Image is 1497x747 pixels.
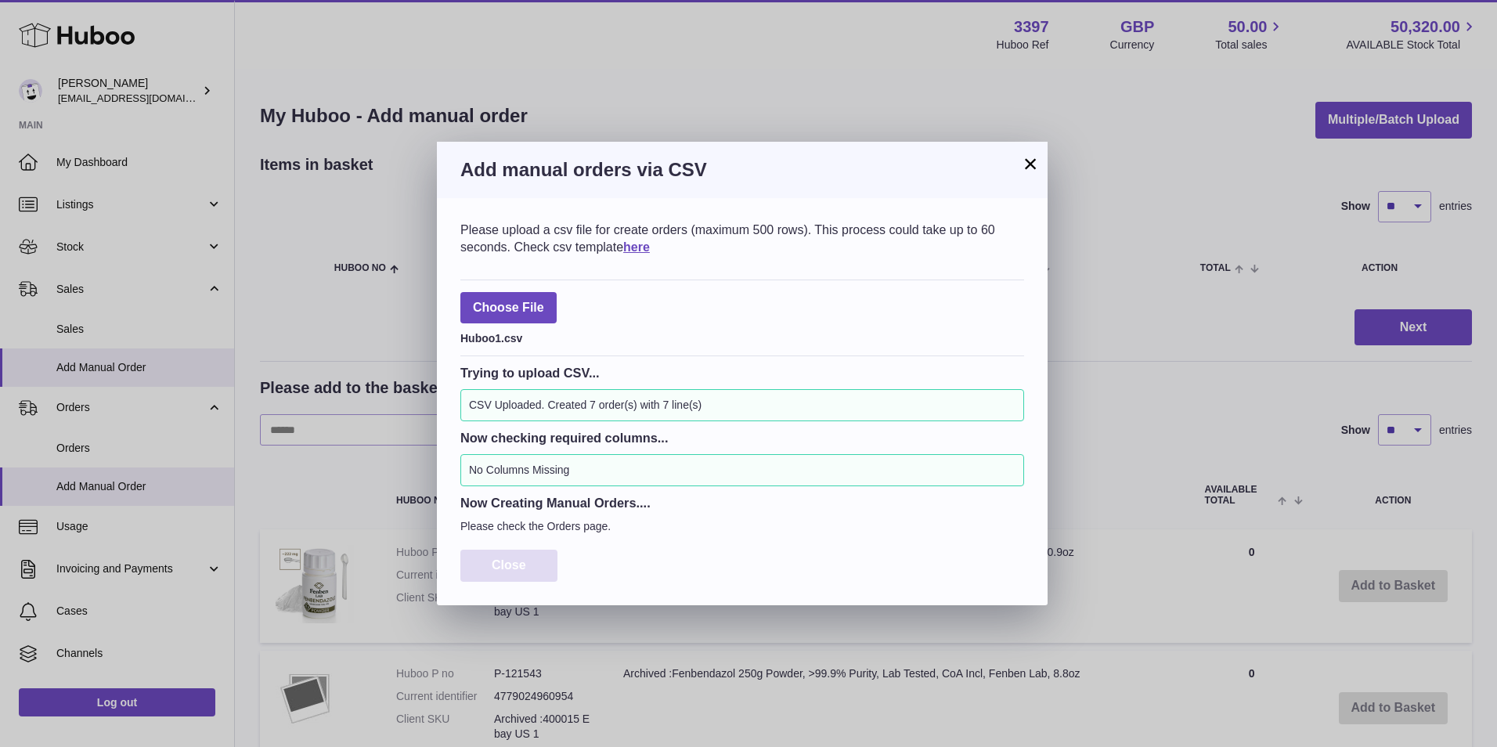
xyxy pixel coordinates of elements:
div: No Columns Missing [460,454,1024,486]
div: Huboo1.csv [460,327,1024,346]
h3: Add manual orders via CSV [460,157,1024,182]
button: × [1021,154,1040,173]
h3: Now checking required columns... [460,429,1024,446]
div: CSV Uploaded. Created 7 order(s) with 7 line(s) [460,389,1024,421]
div: Please upload a csv file for create orders (maximum 500 rows). This process could take up to 60 s... [460,222,1024,255]
button: Close [460,550,557,582]
h3: Trying to upload CSV... [460,364,1024,381]
a: here [623,240,650,254]
p: Please check the Orders page. [460,519,1024,534]
h3: Now Creating Manual Orders.... [460,494,1024,511]
span: Close [492,558,526,572]
span: Choose File [460,292,557,324]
